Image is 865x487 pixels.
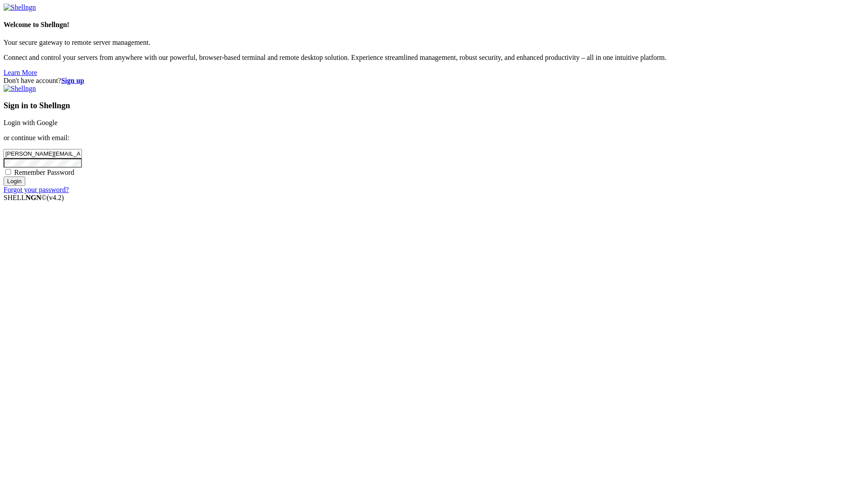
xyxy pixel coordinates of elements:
[4,194,64,201] span: SHELL ©
[4,39,861,47] p: Your secure gateway to remote server management.
[47,194,64,201] span: 4.2.0
[4,21,861,29] h4: Welcome to Shellngn!
[4,4,36,12] img: Shellngn
[4,85,36,93] img: Shellngn
[4,77,861,85] div: Don't have account?
[4,149,82,158] input: Email address
[4,119,58,126] a: Login with Google
[4,186,69,193] a: Forgot your password?
[26,194,42,201] b: NGN
[5,169,11,175] input: Remember Password
[4,69,37,76] a: Learn More
[61,77,84,84] a: Sign up
[4,54,861,62] p: Connect and control your servers from anywhere with our powerful, browser-based terminal and remo...
[14,169,74,176] span: Remember Password
[4,177,25,186] input: Login
[4,134,861,142] p: or continue with email:
[4,101,861,110] h3: Sign in to Shellngn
